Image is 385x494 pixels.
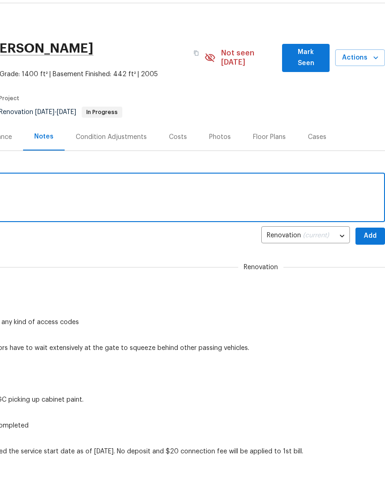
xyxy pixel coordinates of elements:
[363,230,378,242] span: Add
[343,52,378,64] span: Actions
[355,228,385,245] button: Add
[335,49,385,66] button: Actions
[209,133,231,142] div: Photos
[35,109,76,115] span: -
[261,225,350,247] div: Renovation (current)
[308,133,326,142] div: Cases
[282,44,330,72] button: Mark Seen
[57,109,76,115] span: [DATE]
[238,263,283,272] span: Renovation
[34,132,54,141] div: Notes
[35,109,54,115] span: [DATE]
[76,133,147,142] div: Condition Adjustments
[221,48,277,67] span: Not seen [DATE]
[289,47,322,69] span: Mark Seen
[169,133,187,142] div: Costs
[83,109,121,115] span: In Progress
[303,232,329,239] span: (current)
[188,45,205,61] button: Copy Address
[253,133,286,142] div: Floor Plans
